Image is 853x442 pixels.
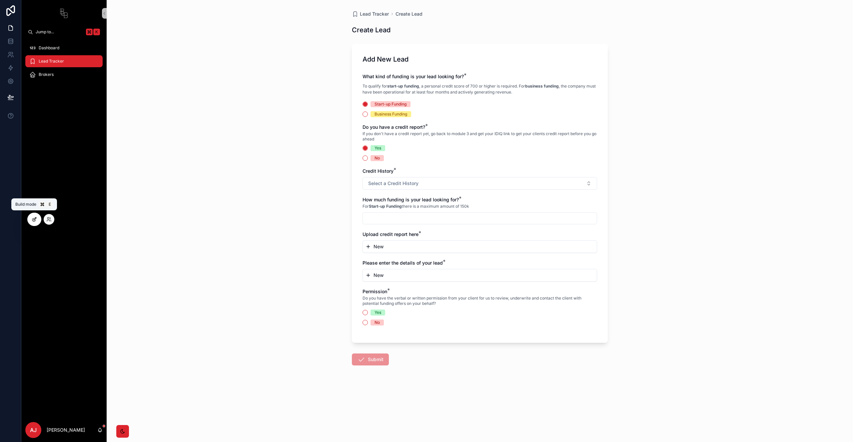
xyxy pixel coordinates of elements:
[363,204,469,209] span: For there is a maximum amount of 150k
[39,45,59,51] span: Dashboard
[375,320,380,326] div: No
[363,260,443,266] span: Please enter the details of your lead
[366,272,594,279] button: New
[374,272,384,279] span: New
[21,37,107,89] div: scrollable content
[25,27,103,37] button: Jump to...K
[360,11,389,17] span: Lead Tracker
[396,11,423,17] a: Create Lead
[387,84,419,89] strong: start-up funding
[374,243,384,250] span: New
[363,55,409,64] h1: Add New Lead
[363,177,597,190] button: Select Button
[363,124,425,130] span: Do you have a credit report?
[352,11,389,17] a: Lead Tracker
[363,296,597,306] span: Do you have the verbal or written permission from your client for us to review, underwrite and co...
[375,145,381,151] div: Yes
[366,243,594,250] button: New
[375,101,407,107] div: Start-up Funding
[363,168,394,174] span: Credit History
[39,72,54,77] span: Brokers
[375,310,381,316] div: Yes
[369,204,402,209] strong: Start-up Funding
[47,202,52,207] span: E
[47,427,85,433] p: [PERSON_NAME]
[363,131,597,142] span: If you don't have a credit report yet, go back to module 3 and get your IDIQ link to get your cli...
[363,74,464,79] span: What kind of funding is your lead looking for?
[25,42,103,54] a: Dashboard
[363,197,459,202] span: How much funding is your lead looking for?
[25,69,103,81] a: Brokers
[60,8,68,19] img: App logo
[15,202,36,207] span: Build mode
[363,289,387,294] span: Permission
[94,29,99,35] span: K
[352,25,391,35] h1: Create Lead
[25,55,103,67] a: Lead Tracker
[39,59,64,64] span: Lead Tracker
[375,155,380,161] div: No
[30,426,37,434] span: AJ
[368,180,419,187] span: Select a Credit History
[375,111,407,117] div: Business Funding
[363,83,597,95] p: To qualify for , a personal credit score of 700 or higher is required. For , the company must hav...
[36,29,83,35] span: Jump to...
[363,231,419,237] span: Upload credit report here
[525,84,559,89] strong: business funding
